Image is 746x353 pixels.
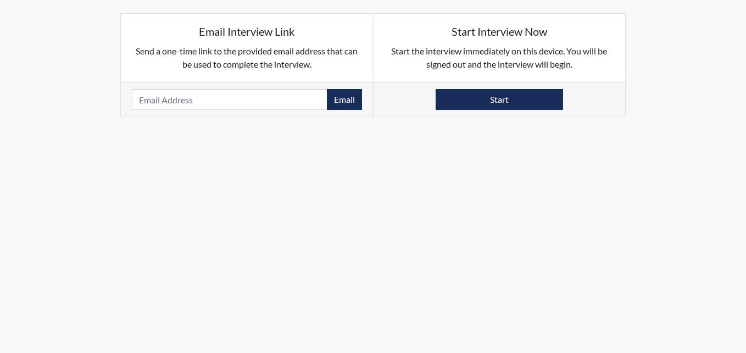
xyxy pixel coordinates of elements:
[132,89,327,110] input: Email Address
[132,25,362,38] h5: Email Interview Link
[385,25,615,38] h5: Start Interview Now
[132,45,362,71] p: Send a one-time link to the provided email address that can be used to complete the interview.
[385,45,615,71] p: Start the interview immediately on this device. You will be signed out and the interview will begin.
[436,89,563,110] button: Start
[327,89,362,110] button: Email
